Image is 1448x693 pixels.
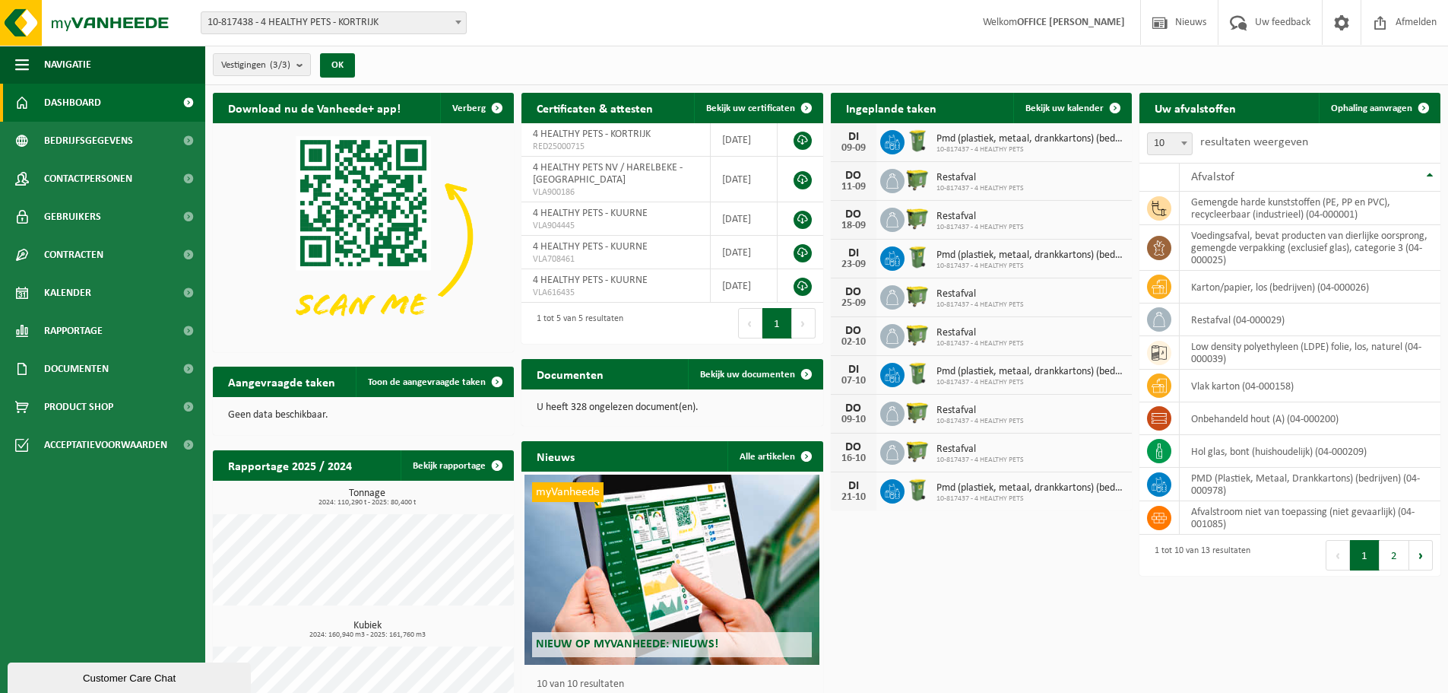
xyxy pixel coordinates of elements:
[936,482,1124,494] span: Pmd (plastiek, metaal, drankkartons) (bedrijven)
[711,123,778,157] td: [DATE]
[838,182,869,192] div: 11-09
[936,417,1024,426] span: 10-817437 - 4 HEALTHY PETS
[1148,133,1192,154] span: 10
[220,631,514,639] span: 2024: 160,940 m3 - 2025: 161,760 m3
[792,308,816,339] button: Next
[1180,192,1440,225] td: gemengde harde kunststoffen (PE, PP en PVC), recycleerbaar (industrieel) (04-000001)
[936,211,1024,223] span: Restafval
[213,93,416,122] h2: Download nu de Vanheede+ app!
[905,128,930,154] img: WB-0240-HPE-GN-50
[838,441,869,453] div: DO
[1025,103,1104,113] span: Bekijk uw kalender
[1180,370,1440,402] td: vlak karton (04-000158)
[838,131,869,143] div: DI
[533,208,648,219] span: 4 HEALTHY PETS - KUURNE
[356,367,512,397] a: Toon de aangevraagde taken
[521,93,668,122] h2: Certificaten & attesten
[838,208,869,221] div: DO
[1017,17,1125,28] strong: OFFICE [PERSON_NAME]
[838,298,869,309] div: 25-09
[537,679,815,690] p: 10 van 10 resultaten
[368,377,486,387] span: Toon de aangevraagde taken
[936,366,1124,378] span: Pmd (plastiek, metaal, drankkartons) (bedrijven)
[220,621,514,639] h3: Kubiek
[521,441,590,471] h2: Nieuws
[762,308,792,339] button: 1
[220,499,514,507] span: 2024: 110,290 t - 2025: 80,400 t
[1191,171,1234,183] span: Afvalstof
[1147,132,1193,155] span: 10
[1013,93,1130,123] a: Bekijk uw kalender
[688,359,822,389] a: Bekijk uw documenten
[1180,336,1440,370] td: low density polyethyleen (LDPE) folie, los, naturel (04-000039)
[44,198,101,236] span: Gebruikers
[905,322,930,348] img: WB-1100-HPE-GN-50
[1139,93,1251,122] h2: Uw afvalstoffen
[201,12,466,33] span: 10-817438 - 4 HEALTHY PETS - KORTRIJK
[838,247,869,259] div: DI
[533,129,651,140] span: 4 HEALTHY PETS - KORTRIJK
[1147,539,1250,572] div: 1 tot 10 van 13 resultaten
[401,450,512,481] a: Bekijk rapportage
[270,60,290,70] count: (3/3)
[936,456,1024,465] span: 10-817437 - 4 HEALTHY PETS
[536,638,718,650] span: Nieuw op myVanheede: Nieuws!
[838,143,869,154] div: 09-09
[838,286,869,298] div: DO
[936,223,1024,232] span: 10-817437 - 4 HEALTHY PETS
[533,275,648,286] span: 4 HEALTHY PETS - KUURNE
[1326,540,1350,571] button: Previous
[711,269,778,303] td: [DATE]
[440,93,512,123] button: Verberg
[905,477,930,503] img: WB-0240-HPE-GN-50
[838,480,869,492] div: DI
[727,441,822,472] a: Alle artikelen
[44,84,101,122] span: Dashboard
[533,253,699,265] span: VLA708461
[1350,540,1380,571] button: 1
[533,186,699,199] span: VLA900186
[8,660,254,693] iframe: chat widget
[213,123,514,349] img: Download de VHEPlus App
[44,388,113,426] span: Product Shop
[532,482,604,502] span: myVanheede
[1180,304,1440,336] td: restafval (04-000029)
[1180,468,1440,501] td: PMD (Plastiek, Metaal, Drankkartons) (bedrijven) (04-000978)
[521,359,619,389] h2: Documenten
[1180,501,1440,535] td: afvalstroom niet van toepassing (niet gevaarlijk) (04-001085)
[221,54,290,77] span: Vestigingen
[220,488,514,507] h3: Tonnage
[44,274,91,312] span: Kalender
[213,367,350,396] h2: Aangevraagde taken
[905,283,930,309] img: WB-1100-HPE-GN-50
[831,93,952,122] h2: Ingeplande taken
[936,378,1124,387] span: 10-817437 - 4 HEALTHY PETS
[700,370,795,380] span: Bekijk uw documenten
[1331,103,1412,113] span: Ophaling aanvragen
[838,337,869,348] div: 02-10
[905,361,930,386] img: WB-0240-HPE-GN-50
[936,145,1124,154] span: 10-817437 - 4 HEALTHY PETS
[44,350,109,388] span: Documenten
[1180,435,1440,468] td: hol glas, bont (huishoudelijk) (04-000209)
[529,307,623,340] div: 1 tot 5 van 5 resultaten
[44,160,132,198] span: Contactpersonen
[533,287,699,299] span: VLA616435
[44,426,167,464] span: Acceptatievoorwaarden
[1319,93,1439,123] a: Ophaling aanvragen
[1180,225,1440,271] td: voedingsafval, bevat producten van dierlijke oorsprong, gemengde verpakking (exclusief glas), cat...
[228,410,499,421] p: Geen data beschikbaar.
[838,402,869,415] div: DO
[905,205,930,231] img: WB-1100-HPE-GN-50
[320,53,355,78] button: OK
[44,46,91,84] span: Navigatie
[1180,271,1440,304] td: karton/papier, los (bedrijven) (04-000026)
[1409,540,1433,571] button: Next
[838,453,869,464] div: 16-10
[838,170,869,182] div: DO
[44,312,103,350] span: Rapportage
[533,141,699,153] span: RED25000715
[838,376,869,386] div: 07-10
[905,244,930,270] img: WB-0240-HPE-GN-50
